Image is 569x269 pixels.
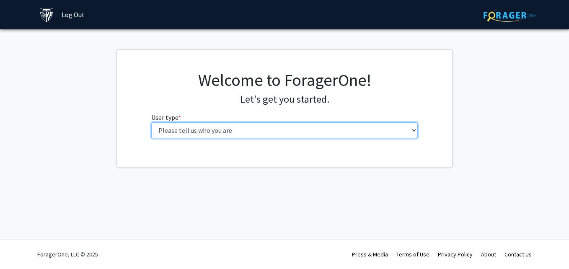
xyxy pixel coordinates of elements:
label: User type [151,112,181,122]
a: Contact Us [504,251,532,258]
img: Johns Hopkins University Logo [39,8,54,22]
img: ForagerOne Logo [484,9,536,22]
a: About [481,251,496,258]
a: Privacy Policy [438,251,473,258]
h4: Let's get you started. [151,93,418,106]
a: Press & Media [352,251,388,258]
div: ForagerOne, LLC © 2025 [37,240,98,269]
iframe: Chat [6,231,36,263]
a: Terms of Use [396,251,429,258]
h1: Welcome to ForagerOne! [151,70,418,90]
